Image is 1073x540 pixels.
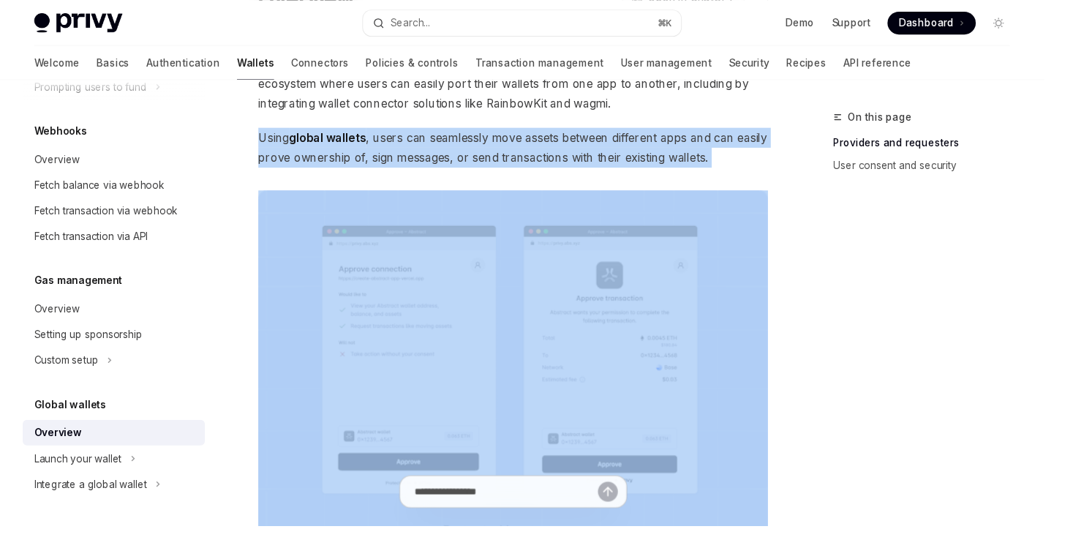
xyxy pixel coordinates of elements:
[924,16,980,31] span: Dashboard
[35,335,146,353] div: Setting up sponsorship
[1014,12,1038,35] button: Toggle dark mode
[808,47,849,82] a: Recipes
[749,47,791,82] a: Security
[856,158,1050,181] a: User consent and security
[35,489,151,506] div: Integrate a global wallet
[35,361,101,379] div: Custom setup
[299,47,358,82] a: Connectors
[23,230,211,256] a: Fetch transaction via API
[23,203,211,230] a: Fetch transaction via webhook
[23,304,211,331] a: Overview
[35,47,82,82] a: Welcome
[23,177,211,203] a: Fetch balance via webhook
[151,47,226,82] a: Authentication
[871,111,937,129] span: On this page
[244,47,282,82] a: Wallets
[854,16,895,31] a: Support
[266,131,789,172] span: Using , users can seamlessly move assets between different apps and can easily prove ownership of...
[297,134,376,149] strong: global wallets
[35,234,152,252] div: Fetch transaction via API
[376,47,471,82] a: Policies & controls
[912,12,1003,35] a: Dashboard
[638,47,731,82] a: User management
[807,16,837,31] a: Demo
[401,15,442,32] div: Search...
[35,155,82,173] div: Overview
[99,47,133,82] a: Basics
[35,436,84,454] div: Overview
[676,18,691,29] span: ⌘ K
[35,462,125,480] div: Launch your wallet
[35,181,169,199] div: Fetch balance via webhook
[35,208,183,225] div: Fetch transaction via webhook
[856,135,1050,158] a: Providers and requesters
[35,407,109,424] h5: Global wallets
[614,495,635,516] button: Send message
[489,47,620,82] a: Transaction management
[373,10,699,37] button: Search...⌘K
[35,280,126,297] h5: Gas management
[35,309,82,326] div: Overview
[35,126,89,143] h5: Webhooks
[23,432,211,458] a: Overview
[867,47,936,82] a: API reference
[35,13,126,34] img: light logo
[23,331,211,357] a: Setting up sponsorship
[23,151,211,177] a: Overview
